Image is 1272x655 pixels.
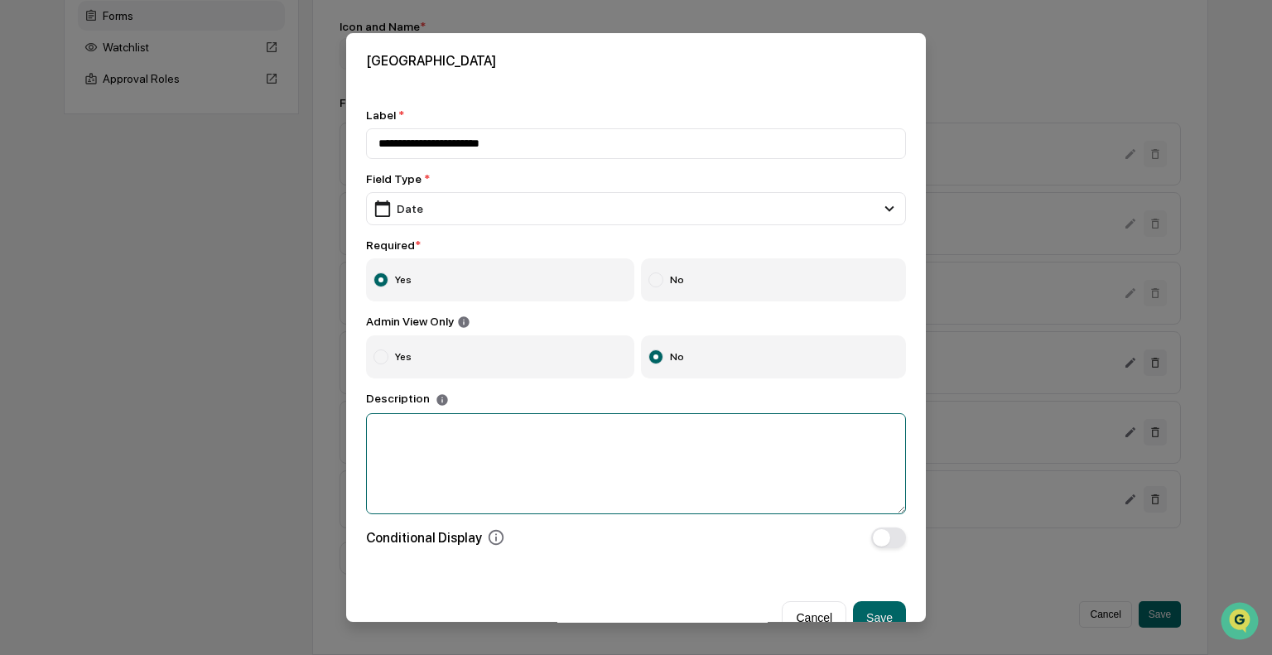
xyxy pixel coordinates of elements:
[366,172,906,185] div: Field Type
[117,280,200,293] a: Powered byPylon
[17,210,30,224] div: 🖐️
[853,601,906,634] button: Save
[120,210,133,224] div: 🗄️
[113,202,212,232] a: 🗄️Attestations
[137,209,205,225] span: Attestations
[17,35,301,61] p: How can we help?
[373,200,423,218] div: Date
[366,258,634,301] label: Yes
[366,315,906,329] div: Admin View Only
[366,238,906,252] div: Required
[366,528,505,547] div: Conditional Display
[1219,600,1264,645] iframe: Open customer support
[10,234,111,263] a: 🔎Data Lookup
[56,143,210,157] div: We're available if you need us!
[782,601,846,634] button: Cancel
[641,258,907,301] label: No
[17,127,46,157] img: 1746055101610-c473b297-6a78-478c-a979-82029cc54cd1
[33,240,104,257] span: Data Lookup
[366,108,906,122] div: Label
[56,127,272,143] div: Start new chat
[33,209,107,225] span: Preclearance
[366,53,906,69] h2: [GEOGRAPHIC_DATA]
[366,392,906,406] div: Description
[43,75,273,93] input: Clear
[10,202,113,232] a: 🖐️Preclearance
[17,242,30,255] div: 🔎
[282,132,301,152] button: Start new chat
[165,281,200,293] span: Pylon
[641,335,907,378] label: No
[366,335,634,378] label: Yes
